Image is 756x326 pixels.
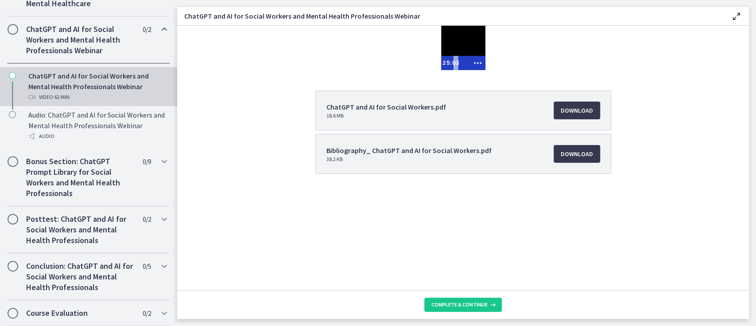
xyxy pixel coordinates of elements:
span: 0 / 5 [143,261,151,271]
span: · 62 min [53,92,70,102]
button: Show more buttons [292,30,309,44]
div: Video [28,92,167,102]
span: 0 / 2 [143,24,151,35]
span: Complete & continue [431,301,488,308]
span: ChatGPT and AI for Social Workers.pdf [326,102,446,112]
span: 0 / 2 [143,308,151,318]
span: 18.6 MB [326,112,446,119]
a: Download [554,145,600,163]
h2: Bonus Section: ChatGPT Prompt Library for Social Workers and Mental Health Professionals [26,156,134,199]
span: Download [561,105,593,116]
div: ChatGPT and AI for Social Workers and Mental Health Professionals Webinar [28,71,167,102]
div: Audio [28,131,167,141]
div: Playbar [279,30,289,44]
div: Audio: ChatGPT and AI for Social Workers and Mental Health Professionals Webinar [28,110,167,141]
span: Download [561,149,593,159]
iframe: Video Lesson [177,26,749,70]
h3: ChatGPT and AI for Social Workers and Mental Health Professionals Webinar [184,11,717,21]
button: Complete & continue [424,298,502,312]
span: 0 / 9 [143,156,151,167]
span: 0 / 2 [143,214,151,224]
span: 38.2 KB [326,156,492,163]
h2: Course Evaluation [26,308,134,318]
span: Bibliography_ ChatGPT and AI for Social Workers.pdf [326,145,492,156]
h2: Conclusion: ChatGPT and AI for Social Workers and Mental Health Professionals [26,261,134,293]
a: Download [554,102,600,119]
h2: ChatGPT and AI for Social Workers and Mental Health Professionals Webinar [26,24,134,56]
h2: Posttest: ChatGPT and AI for Social Workers and Mental Health Professionals [26,214,134,246]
